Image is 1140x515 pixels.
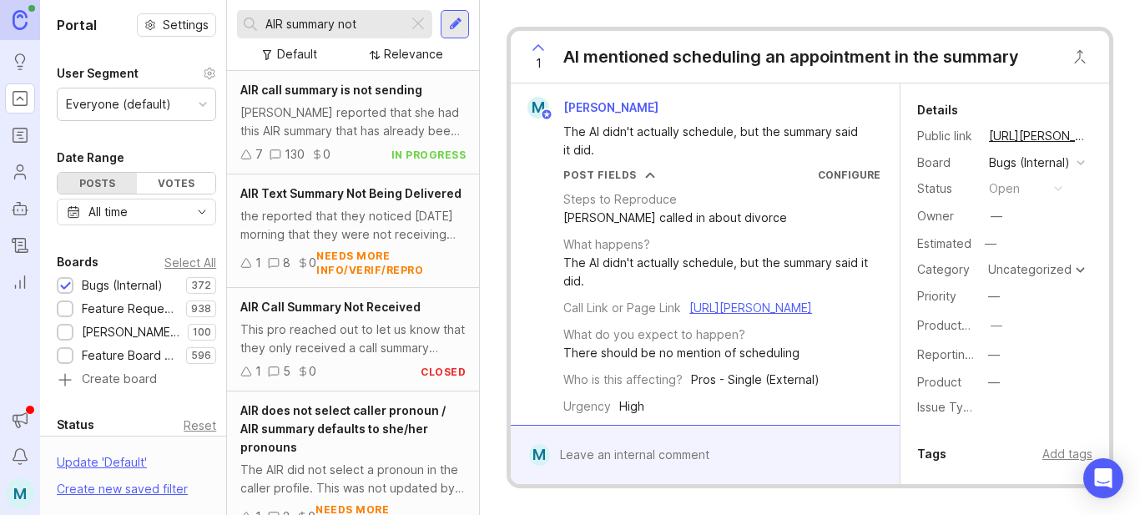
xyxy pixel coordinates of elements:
[527,97,549,119] div: M
[5,442,35,472] button: Notifications
[191,279,211,292] p: 372
[240,403,446,454] span: AIR does not select caller pronoun / AIR summary defaults to she/her pronouns
[989,154,1070,172] div: Bugs (Internal)
[240,321,466,357] div: This pro reached out to let us know that they only received a call summary through the daily summ...
[5,47,35,77] a: Ideas
[240,83,422,97] span: AIR call summary is not sending
[57,148,124,168] div: Date Range
[917,127,976,145] div: Public link
[988,346,1000,364] div: —
[980,233,1001,255] div: —
[1042,445,1092,463] div: Add tags
[563,397,611,416] div: Urgency
[191,302,211,316] p: 938
[5,83,35,114] a: Portal
[323,145,330,164] div: 0
[57,373,216,388] a: Create board
[391,148,467,162] div: in progress
[240,461,466,497] div: The AIR did not select a pronoun in the caller profile. This was not updated by the agent, and th...
[917,238,971,250] div: Estimated
[265,15,401,33] input: Search...
[818,169,880,181] a: Configure
[13,10,28,29] img: Canny Home
[5,120,35,150] a: Roadmaps
[421,365,466,379] div: closed
[57,252,98,272] div: Boards
[82,300,178,318] div: Feature Requests (Internal)
[917,347,1006,361] label: Reporting Team
[163,17,209,33] span: Settings
[917,260,976,279] div: Category
[529,444,550,466] div: M
[309,254,316,272] div: 0
[255,254,261,272] div: 1
[917,400,978,414] label: Issue Type
[563,168,655,182] button: Post Fields
[917,375,961,389] label: Product
[277,45,317,63] div: Default
[984,125,1092,147] a: [URL][PERSON_NAME]
[536,54,542,73] span: 1
[189,205,215,219] svg: toggle icon
[563,371,683,389] div: Who is this affecting?
[240,300,421,314] span: AIR Call Summary Not Received
[5,405,35,435] button: Announcements
[57,15,97,35] h1: Portal
[563,45,1019,68] div: AI mentioned scheduling an appointment in the summary
[917,179,976,198] div: Status
[316,249,466,277] div: needs more info/verif/repro
[57,453,147,480] div: Update ' Default '
[1063,40,1097,73] button: Close button
[309,362,316,381] div: 0
[240,207,466,244] div: the reported that they noticed [DATE] morning that they were not receiving text call summary noti...
[691,371,820,389] div: Pros - Single (External)
[5,230,35,260] a: Changelog
[82,346,178,365] div: Feature Board Sandbox [DATE]
[563,344,800,362] div: There should be no mention of scheduling
[563,190,677,209] div: Steps to Reproduce
[255,362,261,381] div: 1
[917,444,946,464] div: Tags
[517,97,672,119] a: M[PERSON_NAME]
[5,157,35,187] a: Users
[137,173,216,194] div: Votes
[917,289,956,303] label: Priority
[227,71,479,174] a: AIR call summary is not sending[PERSON_NAME] reported that she had this AIR summary that has alre...
[57,415,94,435] div: Status
[988,287,1000,305] div: —
[989,179,1020,198] div: open
[191,349,211,362] p: 596
[563,326,745,344] div: What do you expect to happen?
[57,480,188,498] div: Create new saved filter
[563,235,650,254] div: What happens?
[986,315,1007,336] button: ProductboardID
[563,424,744,442] div: How many people are affected?
[184,421,216,430] div: Reset
[82,276,163,295] div: Bugs (Internal)
[917,207,976,225] div: Owner
[384,45,443,63] div: Relevance
[991,316,1002,335] div: —
[66,95,171,114] div: Everyone (default)
[5,267,35,297] a: Reporting
[753,424,860,442] div: Only me or one pro
[619,397,644,416] div: High
[917,154,976,172] div: Board
[917,318,1006,332] label: ProductboardID
[917,100,958,120] div: Details
[137,13,216,37] button: Settings
[563,168,637,182] div: Post Fields
[563,254,880,290] div: The AI didn't actually schedule, but the summary said it did.
[563,299,681,317] div: Call Link or Page Link
[563,123,866,159] div: The AI didn't actually schedule, but the summary said it did.
[58,173,137,194] div: Posts
[82,323,179,341] div: [PERSON_NAME] (Public)
[563,209,787,227] div: [PERSON_NAME] called in about divorce
[285,145,305,164] div: 130
[240,104,466,140] div: [PERSON_NAME] reported that she had this AIR summary that has already been sent, but it was still...
[164,258,216,267] div: Select All
[988,373,1000,391] div: —
[563,100,658,114] span: [PERSON_NAME]
[988,264,1072,275] div: Uncategorized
